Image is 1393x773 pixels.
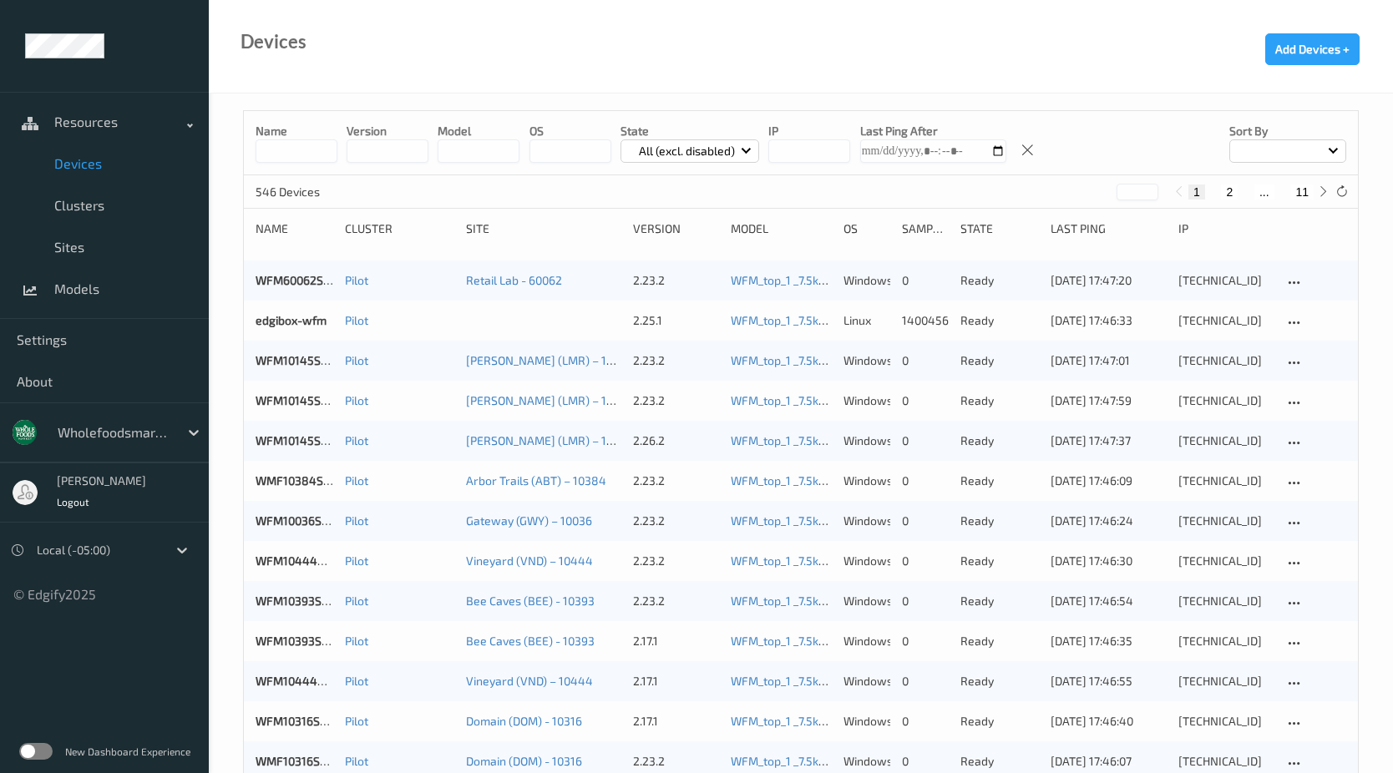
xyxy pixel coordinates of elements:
[466,393,632,407] a: [PERSON_NAME] (LMR) – 10145
[902,432,949,449] div: 0
[345,714,368,728] a: Pilot
[843,472,890,489] p: windows
[960,753,1038,770] p: ready
[1051,713,1168,730] div: [DATE] 17:46:40
[843,713,890,730] p: windows
[843,753,890,770] p: windows
[466,513,592,528] a: Gateway (GWY) – 10036
[960,272,1038,289] p: ready
[1051,753,1168,770] div: [DATE] 17:46:07
[902,633,949,649] div: 0
[843,593,890,609] p: windows
[1178,352,1272,369] div: [TECHNICAL_ID]
[960,593,1038,609] p: ready
[1051,472,1168,489] div: [DATE] 17:46:09
[466,473,606,488] a: Arbor Trails (ABT) – 10384
[843,392,890,409] p: windows
[633,392,719,409] div: 2.23.2
[731,634,1160,648] a: WFM_top_1 _7.5k_Training [DATE] up-to-date [DATE] 07:02 [DATE] 07:02 Auto Save
[1178,633,1272,649] div: [TECHNICAL_ID]
[843,633,890,649] p: windows
[1229,123,1346,139] p: Sort by
[1051,513,1168,529] div: [DATE] 17:46:24
[345,393,368,407] a: Pilot
[345,353,368,367] a: Pilot
[633,673,719,690] div: 2.17.1
[731,553,1160,568] a: WFM_top_1 _7.5k_Training [DATE] up-to-date [DATE] 07:02 [DATE] 07:02 Auto Save
[843,312,890,329] p: linux
[345,220,454,237] div: Cluster
[843,673,890,690] p: windows
[960,673,1038,690] p: ready
[843,352,890,369] p: windows
[1051,432,1168,449] div: [DATE] 17:47:37
[438,123,519,139] p: model
[1178,673,1272,690] div: [TECHNICAL_ID]
[256,594,352,608] a: WFM10393SCL013
[1051,352,1168,369] div: [DATE] 17:47:01
[633,753,719,770] div: 2.23.2
[466,220,622,237] div: Site
[633,472,719,489] div: 2.23.2
[256,353,352,367] a: WFM10145SCL057
[960,432,1038,449] p: ready
[1178,553,1272,569] div: [TECHNICAL_ID]
[633,633,719,649] div: 2.17.1
[902,753,949,770] div: 0
[731,754,1160,768] a: WFM_top_1 _7.5k_Training [DATE] up-to-date [DATE] 07:02 [DATE] 07:02 Auto Save
[256,754,352,768] a: WMF10316SCL027
[1178,220,1272,237] div: ip
[345,553,368,568] a: Pilot
[1051,593,1168,609] div: [DATE] 17:46:54
[466,433,632,447] a: [PERSON_NAME] (LMR) – 10145
[843,272,890,289] p: windows
[256,393,353,407] a: WFM10145SCL056
[1178,432,1272,449] div: [TECHNICAL_ID]
[1051,673,1168,690] div: [DATE] 17:46:55
[960,392,1038,409] p: ready
[633,352,719,369] div: 2.23.2
[843,553,890,569] p: windows
[843,220,890,237] div: OS
[256,473,356,488] a: WMF10384SCL050
[1178,312,1272,329] div: [TECHNICAL_ID]
[731,594,1160,608] a: WFM_top_1 _7.5k_Training [DATE] up-to-date [DATE] 07:02 [DATE] 07:02 Auto Save
[256,634,352,648] a: WFM10393SCL015
[633,593,719,609] div: 2.23.2
[345,273,368,287] a: Pilot
[633,513,719,529] div: 2.23.2
[902,713,949,730] div: 0
[731,353,1160,367] a: WFM_top_1 _7.5k_Training [DATE] up-to-date [DATE] 07:02 [DATE] 07:02 Auto Save
[529,123,611,139] p: OS
[1221,184,1238,200] button: 2
[960,633,1038,649] p: ready
[633,553,719,569] div: 2.23.2
[345,513,368,528] a: Pilot
[466,353,632,367] a: [PERSON_NAME] (LMR) – 10145
[345,313,368,327] a: Pilot
[633,272,719,289] div: 2.23.2
[731,273,1160,287] a: WFM_top_1 _7.5k_Training [DATE] up-to-date [DATE] 07:02 [DATE] 07:02 Auto Save
[345,433,368,447] a: Pilot
[960,513,1038,529] p: ready
[1051,553,1168,569] div: [DATE] 17:46:30
[731,313,1160,327] a: WFM_top_1 _7.5k_Training [DATE] up-to-date [DATE] 07:02 [DATE] 07:02 Auto Save
[960,352,1038,369] p: ready
[902,392,949,409] div: 0
[1178,713,1272,730] div: [TECHNICAL_ID]
[256,220,333,237] div: Name
[960,220,1038,237] div: State
[902,673,949,690] div: 0
[256,714,352,728] a: WFM10316SCL026
[633,143,741,159] p: All (excl. disabled)
[902,553,949,569] div: 0
[466,634,595,648] a: Bee Caves (BEE) - 10393
[843,432,890,449] p: windows
[960,713,1038,730] p: ready
[1178,513,1272,529] div: [TECHNICAL_ID]
[1051,220,1168,237] div: Last Ping
[1051,272,1168,289] div: [DATE] 17:47:20
[731,433,1160,447] a: WFM_top_1 _7.5k_Training [DATE] up-to-date [DATE] 07:02 [DATE] 07:02 Auto Save
[256,433,355,447] a: WFM10145SCL048
[466,754,582,768] a: Domain (DOM) - 10316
